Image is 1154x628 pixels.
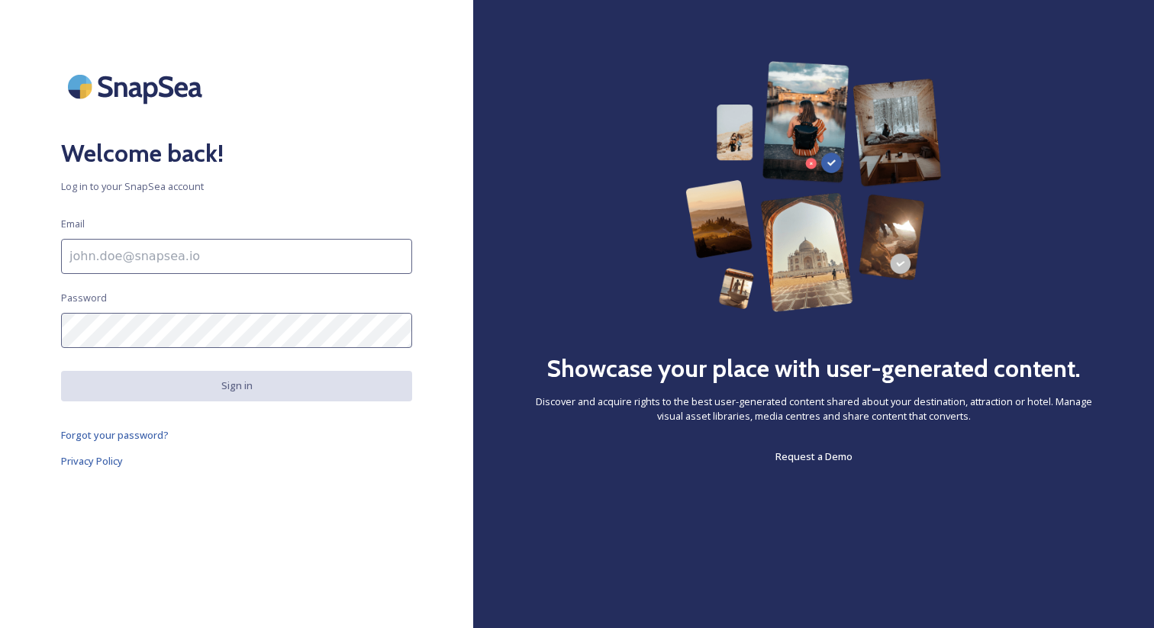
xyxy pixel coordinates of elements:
a: Privacy Policy [61,452,412,470]
img: 63b42ca75bacad526042e722_Group%20154-p-800.png [685,61,942,312]
h2: Showcase your place with user-generated content. [546,350,1081,387]
input: john.doe@snapsea.io [61,239,412,274]
a: Request a Demo [775,447,853,465]
span: Email [61,217,85,231]
img: SnapSea Logo [61,61,214,112]
a: Forgot your password? [61,426,412,444]
h2: Welcome back! [61,135,412,172]
span: Request a Demo [775,449,853,463]
span: Password [61,291,107,305]
span: Discover and acquire rights to the best user-generated content shared about your destination, att... [534,395,1093,423]
span: Forgot your password? [61,428,169,442]
button: Sign in [61,371,412,401]
span: Privacy Policy [61,454,123,468]
span: Log in to your SnapSea account [61,179,412,194]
